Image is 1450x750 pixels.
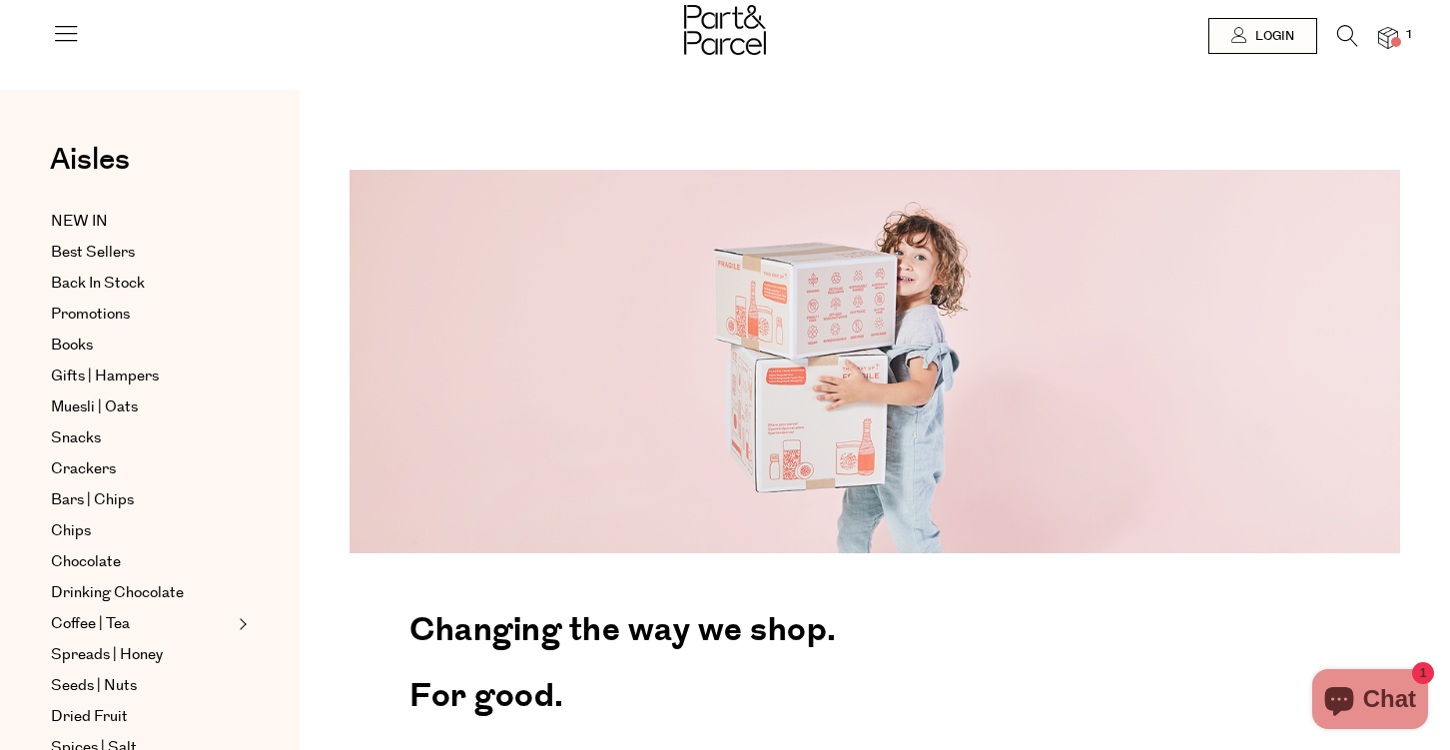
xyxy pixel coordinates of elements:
a: Aisles [50,145,130,195]
span: Promotions [51,303,130,327]
a: Chips [51,519,233,543]
a: Best Sellers [51,241,233,265]
span: Coffee | Tea [51,612,130,636]
a: Snacks [51,426,233,450]
span: Chips [51,519,91,543]
a: Bars | Chips [51,488,233,512]
a: Crackers [51,457,233,481]
span: Best Sellers [51,241,135,265]
a: Muesli | Oats [51,395,233,419]
span: Crackers [51,457,116,481]
a: Coffee | Tea [51,612,233,636]
a: Login [1208,18,1317,54]
a: Chocolate [51,550,233,574]
inbox-online-store-chat: Shopify online store chat [1306,669,1434,734]
span: Books [51,334,93,358]
span: Seeds | Nuts [51,674,137,698]
a: Books [51,334,233,358]
span: NEW IN [51,210,108,234]
span: Drinking Chocolate [51,581,184,605]
span: Snacks [51,426,101,450]
img: 220427_Part_Parcel-0698-1344x490.png [350,170,1400,553]
h2: For good. [409,659,1340,725]
h2: Changing the way we shop. [409,593,1340,659]
span: Aisles [50,138,130,182]
button: Expand/Collapse Coffee | Tea [234,612,248,636]
a: Seeds | Nuts [51,674,233,698]
span: 1 [1400,26,1418,44]
img: Part&Parcel [684,5,766,55]
a: Back In Stock [51,272,233,296]
a: NEW IN [51,210,233,234]
span: Bars | Chips [51,488,134,512]
span: Spreads | Honey [51,643,163,667]
span: Back In Stock [51,272,145,296]
span: Chocolate [51,550,121,574]
a: Gifts | Hampers [51,365,233,388]
span: Dried Fruit [51,705,128,729]
span: Login [1250,28,1294,45]
a: Dried Fruit [51,705,233,729]
span: Muesli | Oats [51,395,138,419]
a: Spreads | Honey [51,643,233,667]
a: 1 [1378,27,1398,48]
a: Drinking Chocolate [51,581,233,605]
a: Promotions [51,303,233,327]
span: Gifts | Hampers [51,365,159,388]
